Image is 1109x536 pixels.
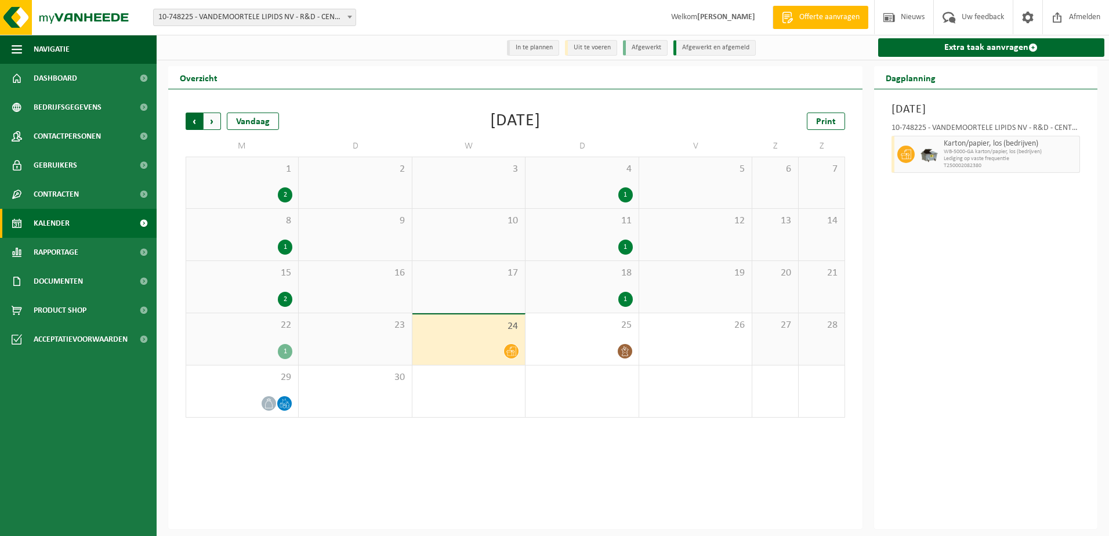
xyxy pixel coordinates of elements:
[645,163,746,176] span: 5
[278,344,292,359] div: 1
[192,371,292,384] span: 29
[186,136,299,157] td: M
[154,9,356,26] span: 10-748225 - VANDEMOORTELE LIPIDS NV - R&D - CENTER - IZEGEM
[645,319,746,332] span: 26
[153,9,356,26] span: 10-748225 - VANDEMOORTELE LIPIDS NV - R&D - CENTER - IZEGEM
[34,64,77,93] span: Dashboard
[305,267,405,280] span: 16
[531,163,632,176] span: 4
[418,320,519,333] span: 24
[227,113,279,130] div: Vandaag
[618,240,633,255] div: 1
[623,40,668,56] li: Afgewerkt
[34,267,83,296] span: Documenten
[507,40,559,56] li: In te plannen
[758,215,792,227] span: 13
[874,66,947,89] h2: Dagplanning
[891,124,1081,136] div: 10-748225 - VANDEMOORTELE LIPIDS NV - R&D - CENTER - IZEGEM
[34,122,101,151] span: Contactpersonen
[531,215,632,227] span: 11
[796,12,862,23] span: Offerte aanvragen
[278,292,292,307] div: 2
[804,319,839,332] span: 28
[168,66,229,89] h2: Overzicht
[944,155,1077,162] span: Lediging op vaste frequentie
[878,38,1105,57] a: Extra taak aanvragen
[34,296,86,325] span: Product Shop
[944,139,1077,149] span: Karton/papier, los (bedrijven)
[645,267,746,280] span: 19
[645,215,746,227] span: 12
[305,215,405,227] span: 9
[34,238,78,267] span: Rapportage
[673,40,756,56] li: Afgewerkt en afgemeld
[944,149,1077,155] span: WB-5000-GA karton/papier, los (bedrijven)
[565,40,617,56] li: Uit te voeren
[418,267,519,280] span: 17
[204,113,221,130] span: Volgende
[531,267,632,280] span: 18
[697,13,755,21] strong: [PERSON_NAME]
[34,35,70,64] span: Navigatie
[758,267,792,280] span: 20
[305,371,405,384] span: 30
[758,163,792,176] span: 6
[752,136,799,157] td: Z
[34,209,70,238] span: Kalender
[944,162,1077,169] span: T250002082380
[192,267,292,280] span: 15
[192,319,292,332] span: 22
[34,325,128,354] span: Acceptatievoorwaarden
[639,136,752,157] td: V
[773,6,868,29] a: Offerte aanvragen
[192,163,292,176] span: 1
[34,93,102,122] span: Bedrijfsgegevens
[418,215,519,227] span: 10
[278,240,292,255] div: 1
[305,319,405,332] span: 23
[490,113,541,130] div: [DATE]
[920,146,938,163] img: WB-5000-GAL-GY-01
[618,187,633,202] div: 1
[186,113,203,130] span: Vorige
[34,180,79,209] span: Contracten
[531,319,632,332] span: 25
[192,215,292,227] span: 8
[807,113,845,130] a: Print
[418,163,519,176] span: 3
[799,136,845,157] td: Z
[525,136,639,157] td: D
[278,187,292,202] div: 2
[804,267,839,280] span: 21
[804,163,839,176] span: 7
[891,101,1081,118] h3: [DATE]
[618,292,633,307] div: 1
[299,136,412,157] td: D
[412,136,525,157] td: W
[758,319,792,332] span: 27
[305,163,405,176] span: 2
[816,117,836,126] span: Print
[804,215,839,227] span: 14
[34,151,77,180] span: Gebruikers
